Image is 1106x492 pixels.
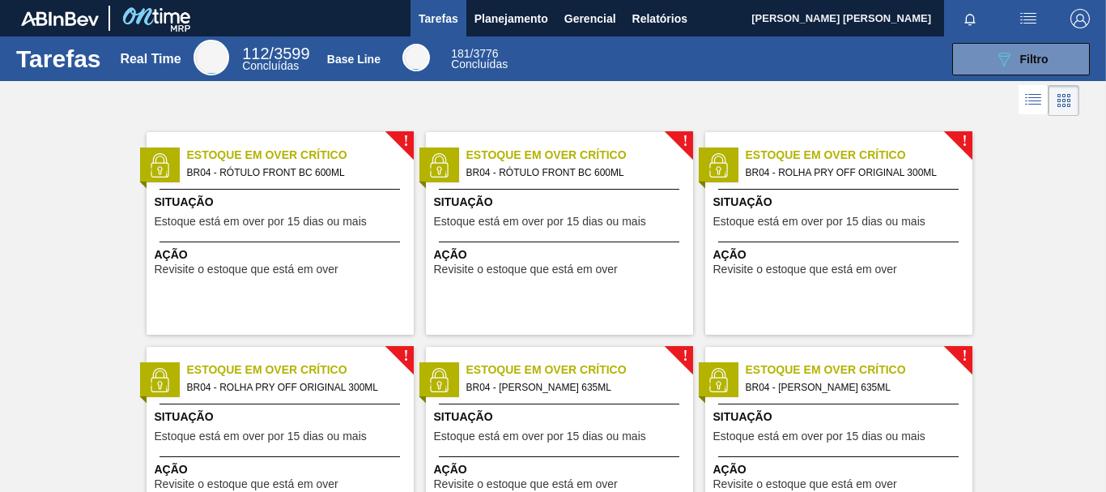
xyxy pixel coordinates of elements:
[155,461,410,478] span: Ação
[434,263,618,276] span: Revisite o estoque que está em over
[327,53,381,66] div: Base Line
[187,362,414,379] span: Estoque em Over Crítico
[155,263,338,276] span: Revisite o estoque que está em over
[434,478,618,490] span: Revisite o estoque que está em over
[962,350,967,362] span: !
[434,194,689,211] span: Situação
[713,216,925,228] span: Estoque está em over por 15 dias ou mais
[155,216,367,228] span: Estoque está em over por 15 dias ou mais
[434,461,689,478] span: Ação
[427,368,451,392] img: status
[403,135,408,148] span: !
[402,44,430,71] div: Base Line
[242,47,309,71] div: Real Time
[466,379,680,396] span: BR04 - GARRAFA AMBAR 635ML
[474,9,548,28] span: Planejamento
[632,9,687,28] span: Relatórios
[427,153,451,178] img: status
[21,11,99,26] img: TNhmsLtSVTkK8tSr43FrP2fwEKptu5GPRR3wAAAABJRU5ErkJggg==
[713,194,968,211] span: Situação
[713,409,968,426] span: Situação
[194,40,229,75] div: Real Time
[451,47,498,60] span: / 3776
[706,368,730,392] img: status
[155,246,410,263] span: Ação
[187,164,401,182] span: BR04 - RÓTULO FRONT BC 600ML
[403,350,408,362] span: !
[155,409,410,426] span: Situação
[466,164,680,182] span: BR04 - RÓTULO FRONT BC 600ML
[242,59,299,72] span: Concluídas
[434,409,689,426] span: Situação
[120,52,181,66] div: Real Time
[746,147,972,164] span: Estoque em Over Crítico
[434,430,646,443] span: Estoque está em over por 15 dias ou mais
[706,153,730,178] img: status
[713,430,925,443] span: Estoque está em over por 15 dias ou mais
[16,49,101,68] h1: Tarefas
[944,7,996,30] button: Notificações
[683,350,687,362] span: !
[713,263,897,276] span: Revisite o estoque que está em over
[147,368,172,392] img: status
[155,430,367,443] span: Estoque está em over por 15 dias ou mais
[434,246,689,263] span: Ação
[1019,9,1038,28] img: userActions
[1020,53,1049,66] span: Filtro
[187,147,414,164] span: Estoque em Over Crítico
[713,478,897,490] span: Revisite o estoque que está em over
[155,478,338,490] span: Revisite o estoque que está em over
[155,194,410,211] span: Situação
[451,58,508,71] span: Concluídas
[713,246,968,263] span: Ação
[242,45,269,62] span: 112
[434,216,646,228] span: Estoque está em over por 15 dias ou mais
[419,9,458,28] span: Tarefas
[713,461,968,478] span: Ação
[683,135,687,148] span: !
[746,379,959,396] span: BR04 - GARRAFA AMBAR 635ML
[451,49,508,70] div: Base Line
[187,379,401,396] span: BR04 - ROLHA PRY OFF ORIGINAL 300ML
[952,43,1090,75] button: Filtro
[962,135,967,148] span: !
[746,164,959,182] span: BR04 - ROLHA PRY OFF ORIGINAL 300ML
[451,47,470,60] span: 181
[1019,85,1049,116] div: Visão em Lista
[466,362,693,379] span: Estoque em Over Crítico
[147,153,172,178] img: status
[242,45,309,62] span: / 3599
[564,9,616,28] span: Gerencial
[1049,85,1079,116] div: Visão em Cards
[466,147,693,164] span: Estoque em Over Crítico
[1070,9,1090,28] img: Logout
[746,362,972,379] span: Estoque em Over Crítico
